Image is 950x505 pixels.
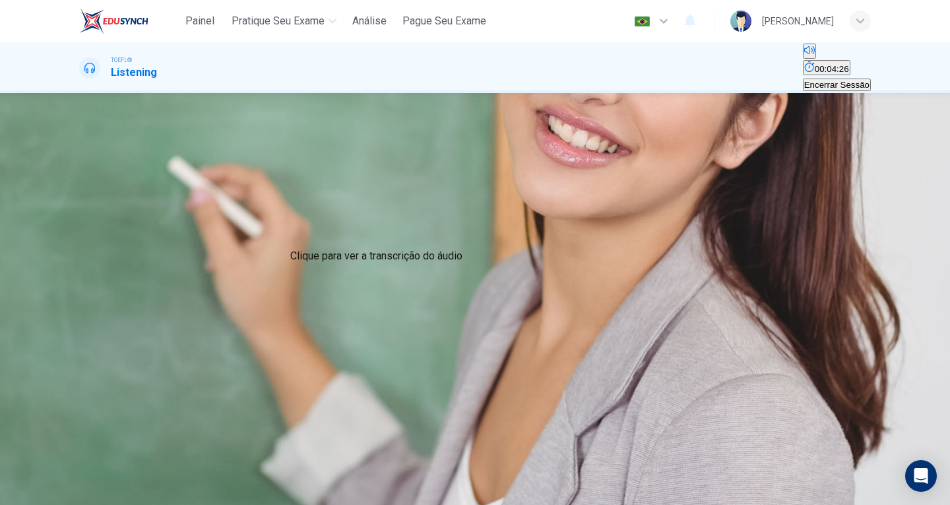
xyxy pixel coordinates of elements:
[397,9,491,33] button: Pague Seu Exame
[179,9,221,33] button: Painel
[226,9,342,33] button: Pratique seu exame
[803,79,871,91] button: Encerrar Sessão
[804,80,870,90] span: Encerrar Sessão
[111,55,132,65] span: TOEFL®
[79,8,179,34] a: EduSynch logo
[79,8,148,34] img: EduSynch logo
[290,248,462,264] div: Clique para ver a transcrição do áudio
[730,11,751,32] img: Profile picture
[185,13,214,29] span: Painel
[905,460,937,492] div: Open Intercom Messenger
[111,65,157,81] h1: Listening
[352,13,387,29] span: Análise
[803,60,871,77] div: Esconder
[347,9,392,33] button: Análise
[762,13,834,29] div: [PERSON_NAME]
[803,44,871,60] div: Silenciar
[402,13,486,29] span: Pague Seu Exame
[815,64,849,74] span: 00:04:26
[634,17,650,26] img: pt
[803,60,850,75] button: 00:04:26
[232,13,325,29] span: Pratique seu exame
